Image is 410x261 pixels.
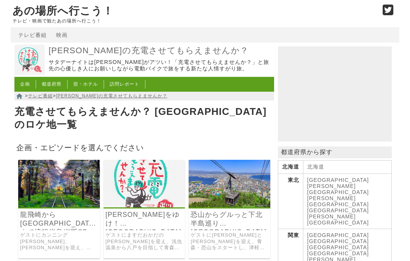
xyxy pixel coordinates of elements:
a: [GEOGRAPHIC_DATA] [307,232,369,238]
a: あの場所へ行こう！ [13,5,114,17]
a: ゲストにカンニング[PERSON_NAME]、[PERSON_NAME]を迎え、[GEOGRAPHIC_DATA]の[GEOGRAPHIC_DATA]から[GEOGRAPHIC_DATA]まで[... [20,232,98,251]
a: ゲストにますだおかだの[PERSON_NAME]を迎え、浅虫温泉から八戸を目指して青森を縦断した旅。 [106,232,183,251]
a: [PERSON_NAME]の充電させてもらえませんか？ [49,45,272,56]
a: ゲストに[PERSON_NAME]と[PERSON_NAME]を迎え、青森・恐山をスタートし、津軽海峡を渡ってゴールの函館山を目指す旅。 [191,232,268,251]
img: 出川哲朗の充電させてもらえませんか？ 行くぞ津軽海峡！青森“恐山”からグルッと下北半島巡り北海道“函館山”120キロ！ですがゲゲっ50℃！？温泉が激アツすぎてヤバいよヤバいよSP [189,160,270,207]
a: 出川哲朗の充電させてもらえませんか？ [14,70,45,76]
nav: > > [14,92,274,100]
th: 北海道 [278,161,303,174]
h1: 充電させてもらえませんか？ [GEOGRAPHIC_DATA]のロケ地一覧 [14,103,274,133]
a: [PERSON_NAME][GEOGRAPHIC_DATA] [307,213,369,226]
a: 訪問レポート [110,81,139,87]
a: [PERSON_NAME][GEOGRAPHIC_DATA] [307,195,369,207]
a: [GEOGRAPHIC_DATA] [307,207,369,213]
a: [GEOGRAPHIC_DATA] [307,244,369,250]
a: 出川哲朗の充電させてもらえませんか？ 行くぞ津軽海峡！青森“恐山”からグルッと下北半島巡り北海道“函館山”120キロ！ですがゲゲっ50℃！？温泉が激アツすぎてヤバいよヤバいよSP [189,202,270,208]
a: [GEOGRAPHIC_DATA] [307,250,369,256]
a: 企画 [20,81,30,87]
a: 映画 [56,32,68,38]
h2: 企画・エピソードを選んでください [14,141,274,154]
p: 都道府県から探す [278,146,392,158]
a: [PERSON_NAME]の充電させてもらえませんか？ [56,93,167,99]
a: テレビ番組 [18,32,47,38]
a: 出川哲朗の充電させてもらえませんか？ “龍飛崎”から“八甲田山”まで津軽半島縦断175キロ！ですが“旬”を逃して竹山もあさこもプンプンでヤバいよヤバいよSP [18,202,100,208]
a: [PERSON_NAME][GEOGRAPHIC_DATA] [307,183,369,195]
iframe: Advertisement [278,46,392,142]
p: テレビ・映画で観たあの場所へ行こう！ [13,18,375,24]
a: 北海道 [307,164,324,170]
img: 出川哲朗の充電させてもらえませんか？ [14,45,45,75]
a: [GEOGRAPHIC_DATA] [307,177,369,183]
a: Twitter (@go_thesights) [383,9,394,16]
a: 龍飛崎から[GEOGRAPHIC_DATA]まで津軽半島縦断SP [20,210,98,228]
a: [PERSON_NAME]をゆけ！[GEOGRAPHIC_DATA]から[GEOGRAPHIC_DATA]眺め[GEOGRAPHIC_DATA] [106,210,183,228]
th: 東北 [278,174,303,229]
img: 出川哲朗の充電させてもらえませんか？ “龍飛崎”から“八甲田山”まで津軽半島縦断175キロ！ですが“旬”を逃して竹山もあさこもプンプンでヤバいよヤバいよSP [18,160,100,207]
img: 出川哲朗の充電させてもらえませんか？ 行くぞ絶景の青森！浅虫温泉から”八甲田山”ながめ八戸までドドーんと縦断130キロ！ですがますおか岡田が熱湯温泉でひゃ～ワォッでヤバいよヤバいよSP [104,160,185,207]
a: 都道府県 [42,81,61,87]
a: 恐山からグルっと下北半島巡り[GEOGRAPHIC_DATA] [191,210,268,228]
a: 宿・ホテル [73,81,98,87]
a: [GEOGRAPHIC_DATA] [307,238,369,244]
a: 出川哲朗の充電させてもらえませんか？ 行くぞ絶景の青森！浅虫温泉から”八甲田山”ながめ八戸までドドーんと縦断130キロ！ですがますおか岡田が熱湯温泉でひゃ～ワォッでヤバいよヤバいよSP [104,202,185,208]
p: サタデーナイトは[PERSON_NAME]がアツい！「充電させてもらえませんか？」と旅先の心優しき人にお願いしながら電動バイクで旅をする新たな人情すがり旅。 [49,59,272,72]
a: テレビ番組 [28,93,53,99]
